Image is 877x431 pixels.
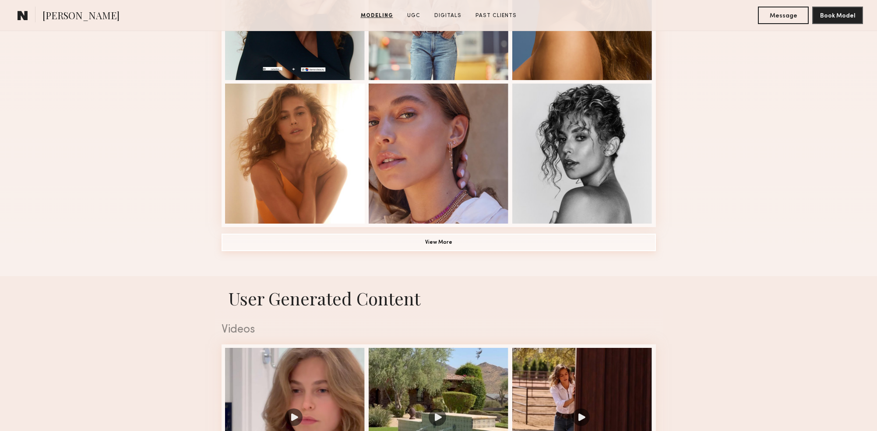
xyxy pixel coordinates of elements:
a: Modeling [357,12,397,20]
a: Book Model [812,11,863,19]
button: Book Model [812,7,863,24]
a: Digitals [431,12,465,20]
button: View More [222,234,656,251]
a: Past Clients [472,12,520,20]
div: Videos [222,324,656,336]
h1: User Generated Content [215,287,663,310]
button: Message [758,7,809,24]
span: [PERSON_NAME] [42,9,120,24]
a: UGC [404,12,424,20]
